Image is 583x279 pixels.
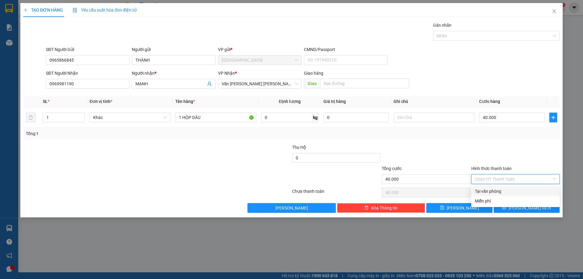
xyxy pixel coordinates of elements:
button: deleteXóa Thông tin [337,203,425,213]
label: Hình thức thanh toán [471,166,512,171]
div: CMND/Passport [304,46,387,53]
img: icon [73,8,77,13]
span: user-add [207,81,212,86]
div: Chưa thanh toán [291,188,381,199]
span: Xóa Thông tin [371,205,397,211]
input: VD: Bàn, Ghế [175,113,256,122]
button: delete [26,113,36,122]
div: Tổng: 1 [26,130,225,137]
div: Tại văn phòng [475,188,556,195]
span: Khác [93,113,167,122]
span: [PERSON_NAME] và In [509,205,551,211]
span: save [440,206,444,210]
span: Tổng cước [382,166,402,171]
div: SĐT Người Gửi [46,46,129,53]
span: Yêu cầu xuất hóa đơn điện tử [73,8,137,12]
span: [PERSON_NAME] [275,205,308,211]
span: Định lượng [279,99,301,104]
span: Đà Lạt [222,56,298,65]
button: Close [546,3,563,20]
span: printer [502,206,506,210]
button: save[PERSON_NAME] [426,203,492,213]
span: kg [312,113,319,122]
span: VP Nhận [218,71,235,76]
span: plus [23,8,28,12]
input: Dọc đường [320,79,409,88]
div: SĐT Người Nhận [46,70,129,77]
button: printer[PERSON_NAME] và In [494,203,560,213]
span: Đơn vị tính [90,99,112,104]
input: 0 [323,113,389,122]
span: Văn Phòng Trần Phú (Mường Thanh) [222,79,298,88]
button: plus [549,113,557,122]
span: TẠO ĐƠN HÀNG [23,8,63,12]
label: Gán nhãn [433,23,452,28]
span: Thu Hộ [292,145,306,150]
th: Ghi chú [391,96,477,107]
span: [PERSON_NAME] [447,205,479,211]
span: close [552,9,557,14]
span: Cước hàng [479,99,500,104]
button: [PERSON_NAME] [247,203,336,213]
div: Miễn phí [475,198,556,204]
div: VP gửi [218,46,302,53]
div: Người nhận [132,70,215,77]
span: delete [364,206,369,210]
span: Tên hàng [175,99,195,104]
div: Người gửi [132,46,215,53]
span: Giao [304,79,320,88]
span: plus [550,115,557,120]
span: SL [43,99,48,104]
span: Giao hàng [304,71,323,76]
input: Ghi Chú [394,113,474,122]
span: Giá trị hàng [323,99,346,104]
